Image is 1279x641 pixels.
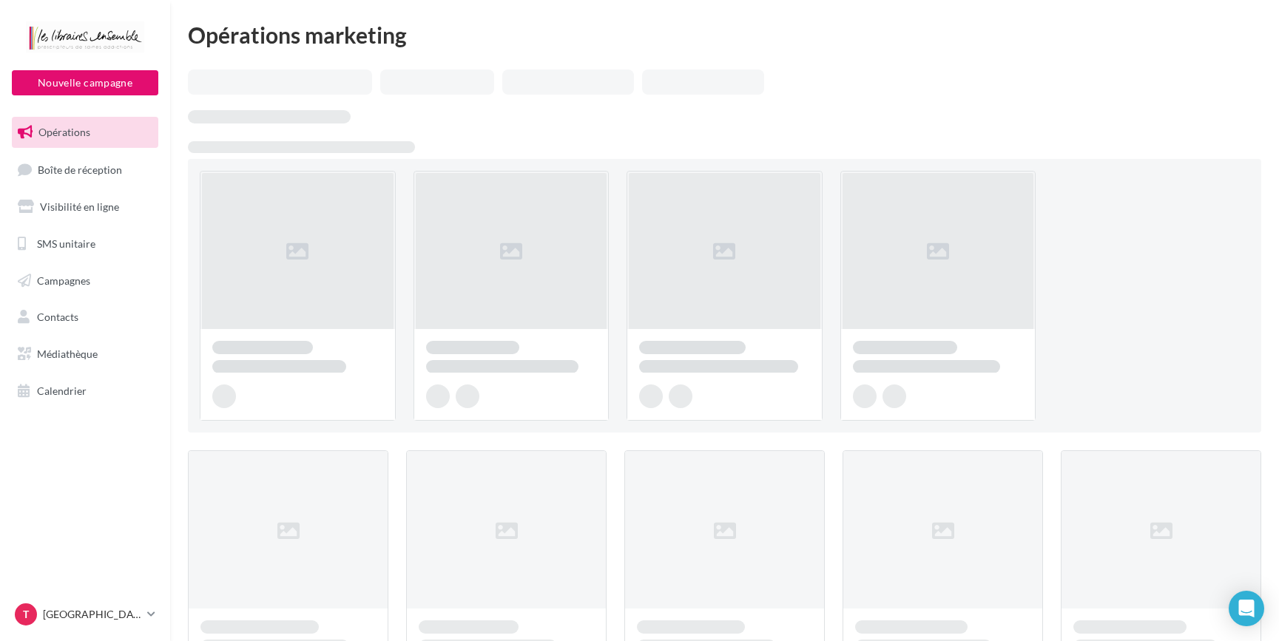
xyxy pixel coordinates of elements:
span: SMS unitaire [37,237,95,250]
a: Opérations [9,117,161,148]
button: Nouvelle campagne [12,70,158,95]
span: Calendrier [37,384,87,397]
span: Opérations [38,126,90,138]
a: Boîte de réception [9,154,161,186]
span: Contacts [37,311,78,323]
span: Médiathèque [37,347,98,360]
span: Visibilité en ligne [40,200,119,213]
span: Boîte de réception [38,163,122,175]
a: Contacts [9,302,161,333]
a: Campagnes [9,265,161,296]
a: SMS unitaire [9,228,161,260]
div: Opérations marketing [188,24,1261,46]
a: T [GEOGRAPHIC_DATA] [12,600,158,628]
span: T [23,607,29,622]
a: Médiathèque [9,339,161,370]
a: Calendrier [9,376,161,407]
div: Open Intercom Messenger [1229,591,1264,626]
span: Campagnes [37,274,90,286]
a: Visibilité en ligne [9,191,161,223]
p: [GEOGRAPHIC_DATA] [43,607,141,622]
